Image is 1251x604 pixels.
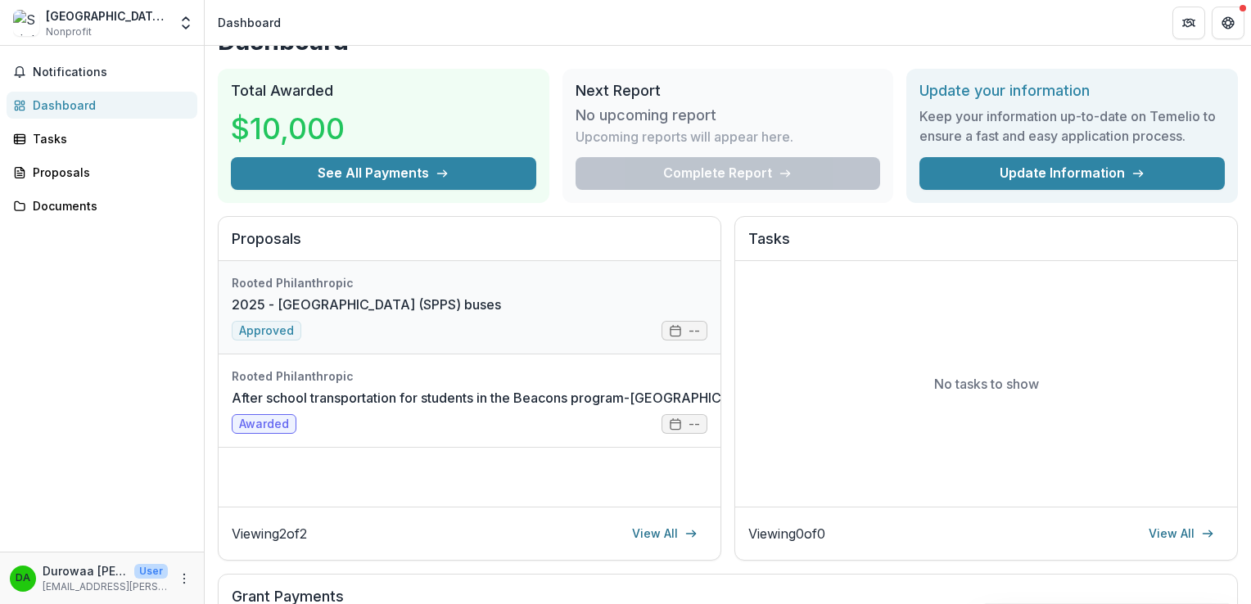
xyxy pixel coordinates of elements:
[7,192,197,219] a: Documents
[231,82,536,100] h2: Total Awarded
[33,197,184,214] div: Documents
[33,65,191,79] span: Notifications
[13,10,39,36] img: Saint Paul Public Schools ISD#625
[43,579,168,594] p: [EMAIL_ADDRESS][PERSON_NAME][DOMAIN_NAME]
[33,97,184,114] div: Dashboard
[232,230,707,261] h2: Proposals
[7,125,197,152] a: Tasks
[1172,7,1205,39] button: Partners
[748,524,825,543] p: Viewing 0 of 0
[576,127,793,146] p: Upcoming reports will appear here.
[7,59,197,85] button: Notifications
[1212,7,1244,39] button: Get Help
[576,82,881,100] h2: Next Report
[43,562,128,579] p: Durowaa [PERSON_NAME]
[7,159,197,186] a: Proposals
[232,295,501,314] a: 2025 - [GEOGRAPHIC_DATA] (SPPS) buses
[211,11,287,34] nav: breadcrumb
[46,7,168,25] div: [GEOGRAPHIC_DATA][PERSON_NAME] ISD#625
[16,573,30,584] div: Durowaa Agyeman-Mensah
[231,106,354,151] h3: $10,000
[46,25,92,39] span: Nonprofit
[231,157,536,190] button: See All Payments
[919,106,1225,146] h3: Keep your information up-to-date on Temelio to ensure a fast and easy application process.
[174,569,194,588] button: More
[232,524,307,543] p: Viewing 2 of 2
[748,230,1224,261] h2: Tasks
[1139,521,1224,547] a: View All
[7,92,197,119] a: Dashboard
[576,106,716,124] h3: No upcoming report
[33,130,184,147] div: Tasks
[218,14,281,31] div: Dashboard
[919,157,1225,190] a: Update Information
[174,7,197,39] button: Open entity switcher
[622,521,707,547] a: View All
[919,82,1225,100] h2: Update your information
[232,388,933,408] a: After school transportation for students in the Beacons program-[GEOGRAPHIC_DATA][PERSON_NAME] IS...
[934,374,1039,394] p: No tasks to show
[33,164,184,181] div: Proposals
[134,564,168,579] p: User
